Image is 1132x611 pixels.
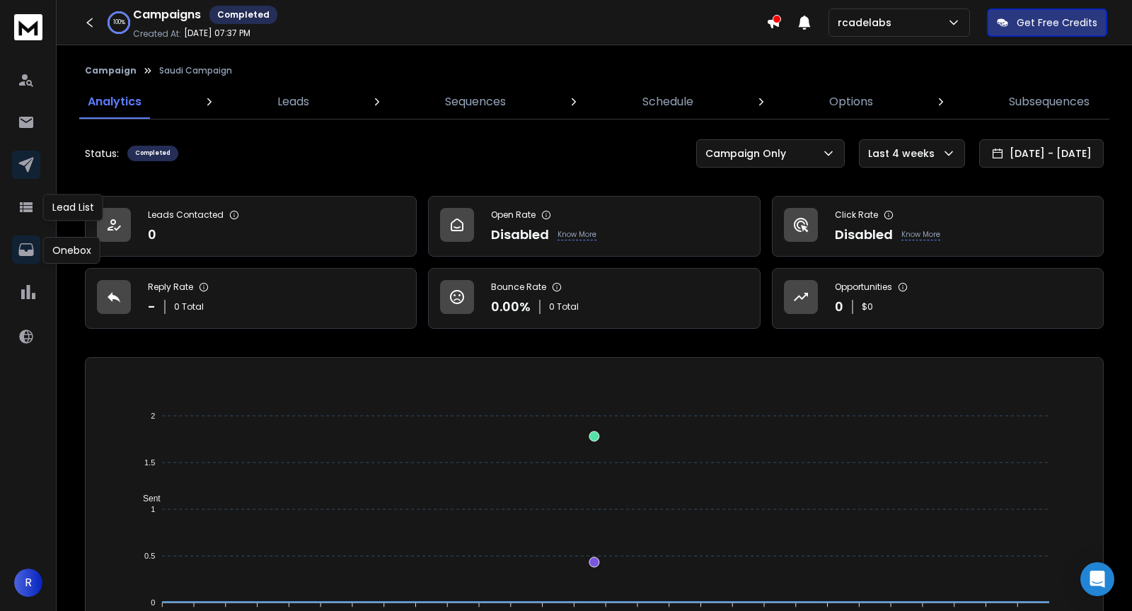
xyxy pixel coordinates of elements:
p: 100 % [113,18,125,27]
span: Sent [132,494,161,504]
p: Reply Rate [148,281,193,293]
button: Get Free Credits [987,8,1107,37]
p: Options [829,93,873,110]
h1: Campaigns [133,6,201,23]
tspan: 1.5 [144,458,155,467]
button: R [14,569,42,597]
a: Options [821,85,882,119]
img: logo [14,14,42,40]
p: 0.00 % [491,297,531,317]
p: 0 [835,297,843,317]
p: 0 [148,225,156,245]
p: Open Rate [491,209,536,221]
a: Leads Contacted0 [85,196,417,257]
p: Campaign Only [705,146,792,161]
p: Analytics [88,93,141,110]
p: Leads Contacted [148,209,224,221]
a: Analytics [79,85,150,119]
p: Know More [901,229,940,240]
div: Onebox [43,237,100,264]
p: Last 4 weeks [868,146,940,161]
p: rcadelabs [838,16,897,30]
a: Reply Rate-0 Total [85,268,417,329]
p: Get Free Credits [1017,16,1097,30]
p: Know More [558,229,596,240]
a: Open RateDisabledKnow More [428,196,760,257]
a: Sequences [437,85,514,119]
p: Click Rate [835,209,878,221]
p: $ 0 [862,301,873,313]
p: Created At: [133,28,181,40]
p: Opportunities [835,281,892,293]
a: Bounce Rate0.00%0 Total [428,268,760,329]
a: Schedule [634,85,702,119]
p: - [148,297,156,317]
p: Status: [85,146,119,161]
tspan: 0.5 [144,552,155,560]
button: [DATE] - [DATE] [979,139,1104,168]
p: Subsequences [1009,93,1090,110]
tspan: 2 [151,412,155,420]
p: 0 Total [549,301,579,313]
p: Saudi Campaign [159,65,232,76]
a: Click RateDisabledKnow More [772,196,1104,257]
p: [DATE] 07:37 PM [184,28,250,39]
a: Subsequences [1000,85,1098,119]
div: Completed [127,146,178,161]
tspan: 1 [151,505,155,513]
p: Bounce Rate [491,281,546,293]
tspan: 0 [151,598,155,607]
a: Leads [269,85,318,119]
div: Lead List [43,194,103,221]
p: Leads [277,93,309,110]
p: 0 Total [174,301,204,313]
div: Open Intercom Messenger [1080,562,1114,596]
p: Disabled [491,225,549,245]
p: Schedule [642,93,693,110]
a: Opportunities0$0 [772,268,1104,329]
button: Campaign [85,65,137,76]
p: Disabled [835,225,893,245]
p: Sequences [445,93,506,110]
div: Completed [209,6,277,24]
